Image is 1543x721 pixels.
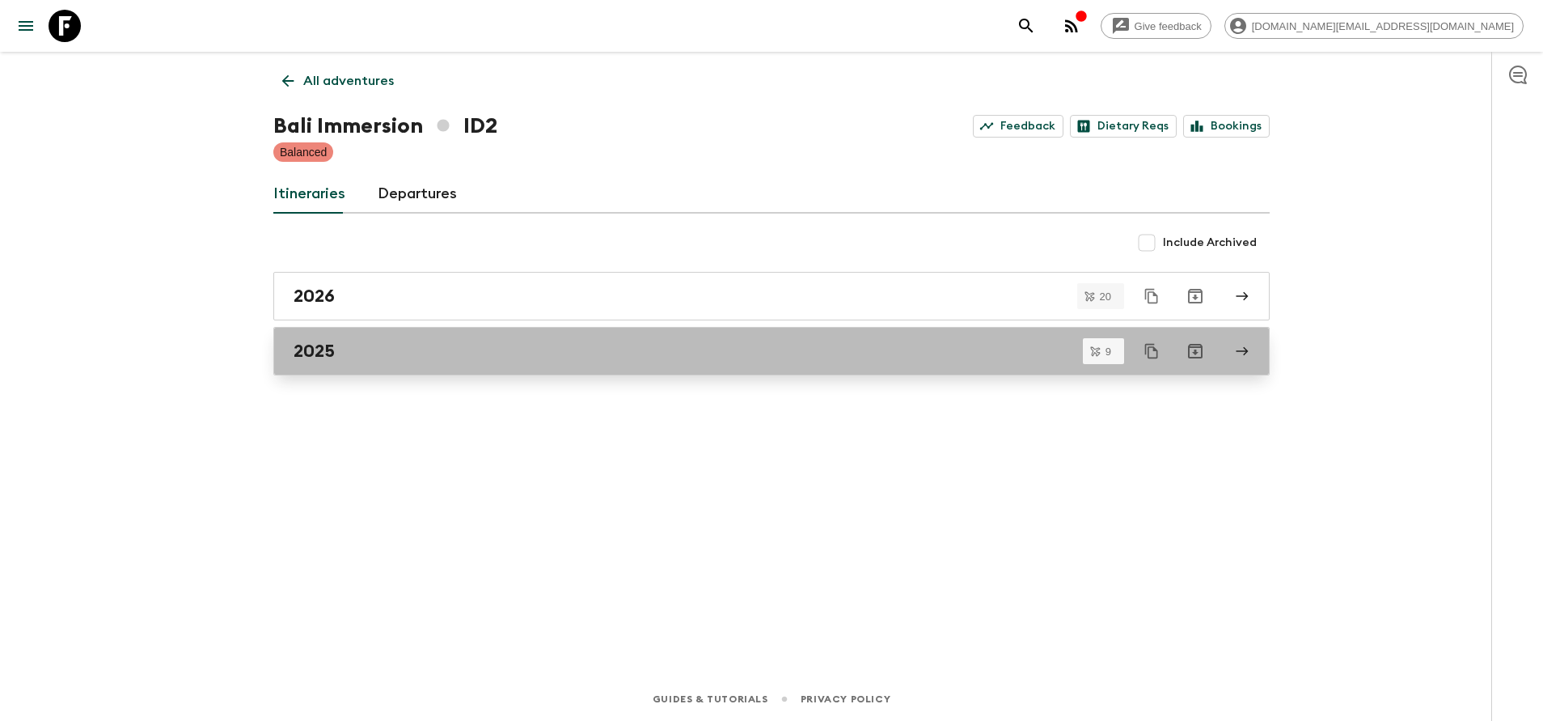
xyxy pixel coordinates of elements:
[801,690,890,708] a: Privacy Policy
[1101,13,1211,39] a: Give feedback
[1126,20,1211,32] span: Give feedback
[294,286,335,307] h2: 2026
[273,110,497,142] h1: Bali Immersion ID2
[273,272,1270,320] a: 2026
[1179,335,1211,367] button: Archive
[1137,282,1166,311] button: Duplicate
[378,175,457,214] a: Departures
[1070,115,1177,138] a: Dietary Reqs
[1090,291,1121,302] span: 20
[303,71,394,91] p: All adventures
[273,327,1270,375] a: 2025
[653,690,768,708] a: Guides & Tutorials
[1137,337,1166,366] button: Duplicate
[1096,346,1121,357] span: 9
[1243,20,1523,32] span: [DOMAIN_NAME][EMAIL_ADDRESS][DOMAIN_NAME]
[10,10,42,42] button: menu
[973,115,1063,138] a: Feedback
[280,144,327,160] p: Balanced
[1179,280,1211,312] button: Archive
[1163,235,1257,251] span: Include Archived
[1224,13,1524,39] div: [DOMAIN_NAME][EMAIL_ADDRESS][DOMAIN_NAME]
[1010,10,1042,42] button: search adventures
[1183,115,1270,138] a: Bookings
[273,65,403,97] a: All adventures
[294,341,335,362] h2: 2025
[273,175,345,214] a: Itineraries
